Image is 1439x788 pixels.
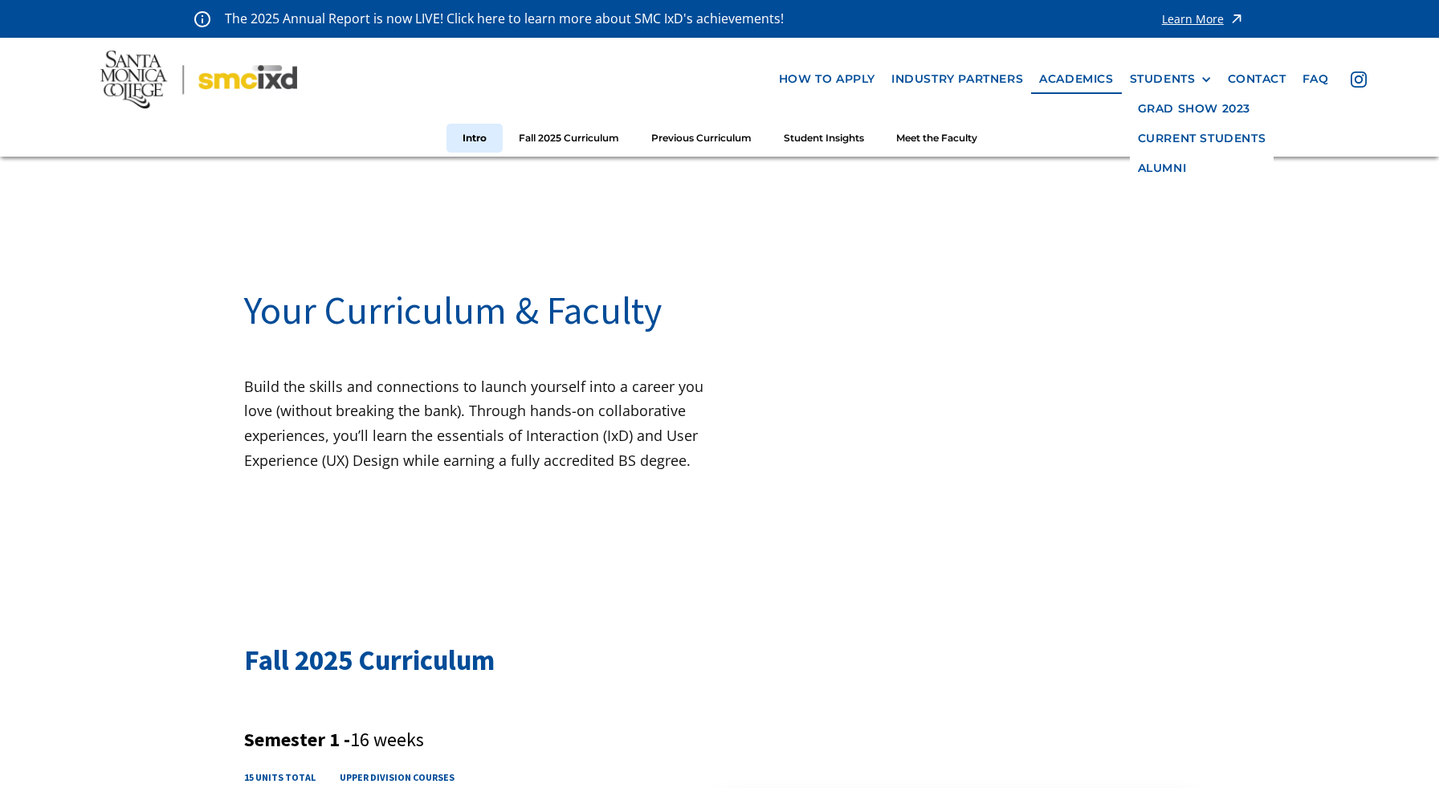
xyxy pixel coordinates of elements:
a: Student Insights [768,124,880,153]
div: STUDENTS [1130,72,1212,86]
a: Intro [446,124,503,153]
h3: Semester 1 - [244,729,1196,752]
div: STUDENTS [1130,72,1196,86]
a: Academics [1031,64,1121,94]
div: Learn More [1162,14,1224,25]
nav: STUDENTS [1130,94,1274,182]
a: Previous Curriculum [635,124,768,153]
img: icon - information - alert [194,10,210,27]
p: The 2025 Annual Report is now LIVE! Click here to learn more about SMC IxD's achievements! [225,8,785,30]
a: GRAD SHOW 2023 [1130,94,1274,124]
a: Learn More [1162,8,1245,30]
h4: upper division courses [340,770,455,785]
img: Santa Monica College - SMC IxD logo [100,51,297,108]
span: 16 weeks [350,727,424,752]
a: industry partners [883,64,1031,94]
a: Current Students [1130,124,1274,153]
a: Fall 2025 Curriculum [503,124,635,153]
img: icon - arrow - alert [1229,8,1245,30]
a: contact [1220,64,1294,94]
span: Your Curriculum & Faculty [244,286,662,334]
h4: 15 units total [244,770,316,785]
h2: Fall 2025 Curriculum [244,641,1196,680]
img: icon - instagram [1351,71,1367,88]
a: how to apply [771,64,883,94]
a: faq [1294,64,1337,94]
p: Build the skills and connections to launch yourself into a career you love (without breaking the ... [244,374,720,472]
a: Meet the Faculty [880,124,993,153]
a: Alumni [1130,153,1274,183]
